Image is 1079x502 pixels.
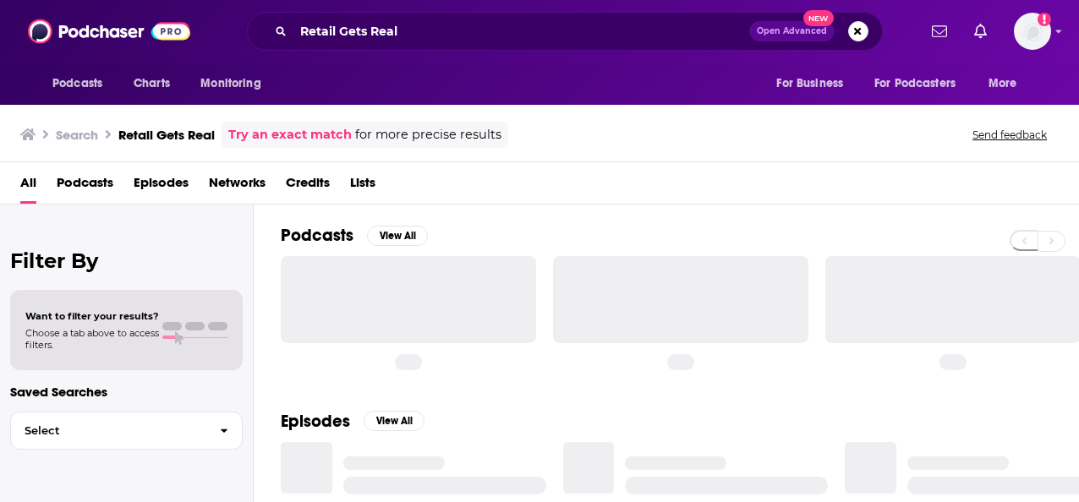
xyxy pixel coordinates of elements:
button: open menu [977,68,1038,100]
span: for more precise results [355,125,501,145]
div: Search podcasts, credits, & more... [247,12,883,51]
h2: Episodes [281,411,350,432]
h2: Podcasts [281,225,353,246]
a: Lists [350,169,375,204]
span: More [989,72,1017,95]
button: open menu [764,68,864,100]
span: Monitoring [200,72,260,95]
button: open menu [189,68,282,100]
button: Select [10,412,243,450]
button: open menu [41,68,124,100]
button: open menu [863,68,980,100]
span: Want to filter your results? [25,310,159,322]
a: EpisodesView All [281,411,424,432]
button: View All [364,411,424,431]
h2: Filter By [10,248,243,273]
span: Open Advanced [757,27,827,35]
span: Choose a tab above to access filters. [25,327,159,351]
span: Podcasts [52,72,102,95]
img: Podchaser - Follow, Share and Rate Podcasts [28,15,190,47]
button: Open AdvancedNew [749,21,835,41]
a: Show notifications dropdown [925,17,954,46]
span: Charts [134,72,170,95]
svg: Add a profile image [1038,13,1051,26]
img: User Profile [1014,13,1051,50]
button: Show profile menu [1014,13,1051,50]
span: New [803,10,834,26]
a: Podcasts [57,169,113,204]
input: Search podcasts, credits, & more... [293,18,749,45]
span: For Business [776,72,843,95]
a: Try an exact match [228,125,352,145]
a: Show notifications dropdown [967,17,994,46]
span: Logged in as amooers [1014,13,1051,50]
a: Credits [286,169,330,204]
h3: Retail Gets Real [118,127,215,143]
h3: Search [56,127,98,143]
p: Saved Searches [10,384,243,400]
a: Charts [123,68,180,100]
button: View All [367,226,428,246]
span: Select [11,425,206,436]
span: For Podcasters [874,72,956,95]
a: PodcastsView All [281,225,428,246]
a: Networks [209,169,266,204]
a: All [20,169,36,204]
a: Episodes [134,169,189,204]
button: Send feedback [967,128,1052,142]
